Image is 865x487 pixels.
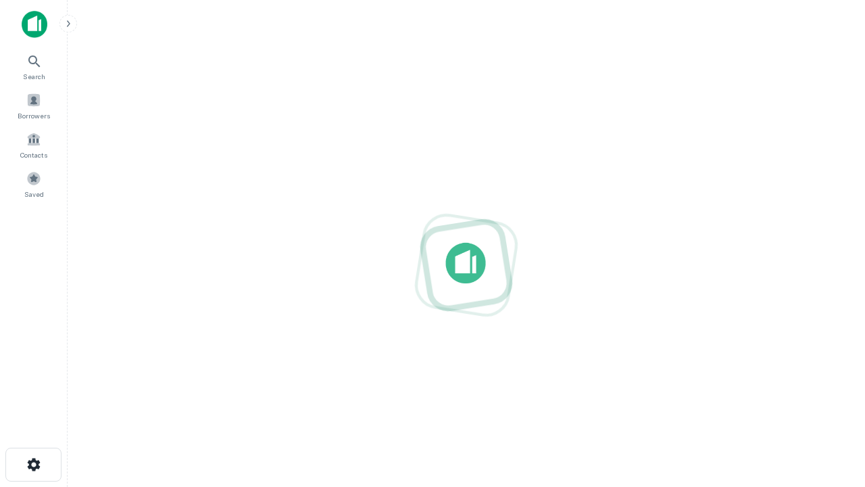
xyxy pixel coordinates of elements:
span: Contacts [20,149,47,160]
iframe: Chat Widget [797,379,865,444]
a: Saved [4,166,64,202]
span: Borrowers [18,110,50,121]
span: Search [23,71,45,82]
img: capitalize-icon.png [22,11,47,38]
a: Search [4,48,64,85]
a: Contacts [4,126,64,163]
span: Saved [24,189,44,200]
a: Borrowers [4,87,64,124]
